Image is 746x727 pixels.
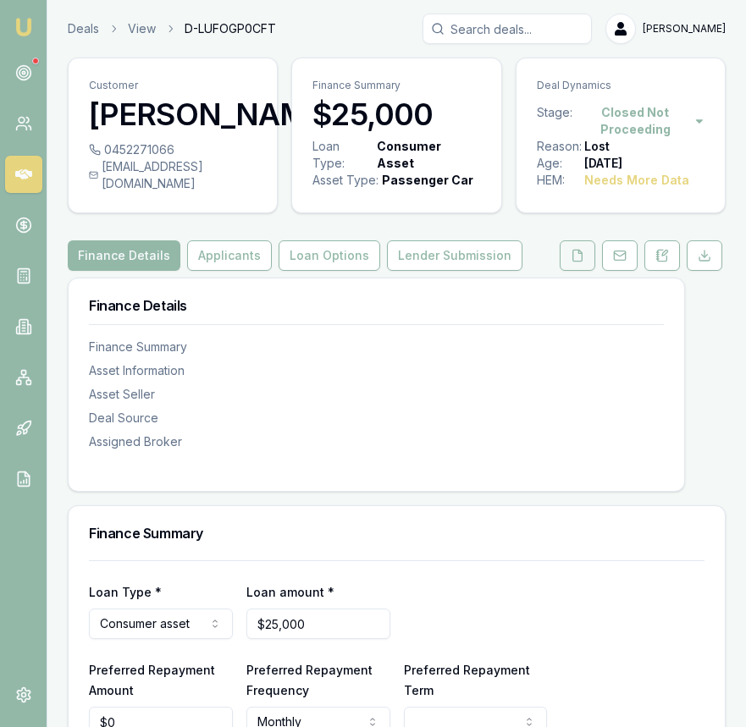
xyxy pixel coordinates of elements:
div: Age: [537,155,584,172]
h3: Finance Details [89,299,664,312]
input: $ [246,609,390,639]
span: [PERSON_NAME] [643,22,726,36]
p: Customer [89,79,257,92]
button: Closed Not Proceeding [577,104,705,138]
h3: $25,000 [312,97,480,131]
label: Loan amount * [246,585,334,599]
div: Reason: [537,138,584,155]
span: D-LUFOGP0CFT [185,20,276,37]
label: Preferred Repayment Term [404,663,530,697]
div: HEM: [537,172,584,189]
div: Asset Seller [89,386,664,403]
div: Passenger Car [382,172,473,189]
div: [EMAIL_ADDRESS][DOMAIN_NAME] [89,158,257,192]
div: Lost [584,138,610,155]
img: emu-icon-u.png [14,17,34,37]
nav: breadcrumb [68,20,276,37]
a: Deals [68,20,99,37]
label: Preferred Repayment Frequency [246,663,373,697]
div: Asset Type : [312,172,379,189]
a: View [128,20,156,37]
label: Preferred Repayment Amount [89,663,215,697]
div: 0452271066 [89,141,257,158]
p: Deal Dynamics [537,79,705,92]
div: Deal Source [89,410,664,427]
a: Applicants [184,240,275,271]
h3: [PERSON_NAME] [89,97,257,131]
label: Loan Type * [89,585,162,599]
div: [DATE] [584,155,622,172]
input: Search deals [423,14,592,44]
button: Loan Options [279,240,380,271]
a: Finance Details [68,240,184,271]
a: Lender Submission [384,240,526,271]
div: Loan Type: [312,138,373,172]
div: Finance Summary [89,339,664,355]
div: Assigned Broker [89,433,664,450]
button: Finance Details [68,240,180,271]
div: Stage: [537,104,577,138]
div: Needs More Data [584,172,689,189]
p: Finance Summary [312,79,480,92]
a: Loan Options [275,240,384,271]
h3: Finance Summary [89,526,705,540]
div: Consumer Asset [377,138,478,172]
button: Applicants [187,240,272,271]
div: Asset Information [89,362,664,379]
button: Lender Submission [387,240,522,271]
